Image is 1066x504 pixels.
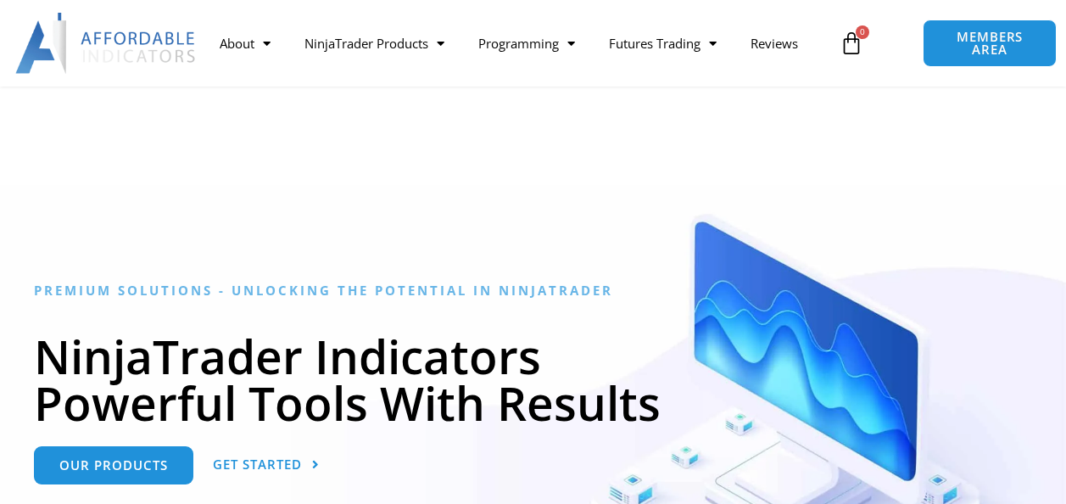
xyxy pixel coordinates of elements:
a: Reviews [734,24,815,63]
span: Get Started [213,458,302,471]
a: MEMBERS AREA [923,20,1057,67]
a: Futures Trading [592,24,734,63]
span: MEMBERS AREA [940,31,1039,56]
a: 0 [814,19,889,68]
a: Programming [461,24,592,63]
span: Our Products [59,459,168,472]
nav: Menu [203,24,832,63]
a: Get Started [213,446,320,484]
h6: Premium Solutions - Unlocking the Potential in NinjaTrader [34,283,1032,299]
span: 0 [856,25,869,39]
a: Our Products [34,446,193,484]
img: LogoAI | Affordable Indicators – NinjaTrader [15,13,198,74]
a: NinjaTrader Products [287,24,461,63]
h1: NinjaTrader Indicators Powerful Tools With Results [34,333,1032,426]
a: About [203,24,287,63]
